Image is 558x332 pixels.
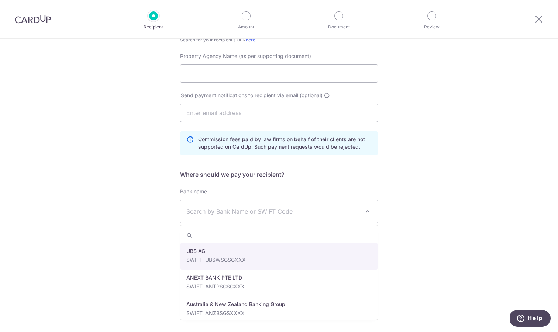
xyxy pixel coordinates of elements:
span: Send payment notifications to recipient via email (optional) [181,92,323,99]
p: Review [404,23,459,31]
p: SWIFT: ANTPSGSGXXX [186,283,372,290]
iframe: Opens a widget where you can find more information [510,310,551,328]
p: ANEXT BANK PTE LTD [186,274,372,281]
p: UBS AG [186,247,372,255]
label: Bank name [180,188,207,195]
p: Australia & New Zealand Banking Group [186,301,372,308]
span: Search by Bank Name or SWIFT Code [186,207,360,216]
h5: Where should we pay your recipient? [180,170,378,179]
div: Search for your recipient’s UEN . [180,36,378,44]
a: here [246,37,255,43]
input: Enter email address [180,104,378,122]
img: CardUp [15,15,51,24]
p: SWIFT: UBSWSGSGXXX [186,256,372,264]
p: Document [311,23,366,31]
span: Property Agency Name (as per supporting document) [180,53,311,59]
p: Commission fees paid by law firms on behalf of their clients are not supported on CardUp. Such pa... [198,136,372,150]
p: Amount [219,23,273,31]
p: Recipient [126,23,181,31]
p: SWIFT: ANZBSGSXXXX [186,309,372,317]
